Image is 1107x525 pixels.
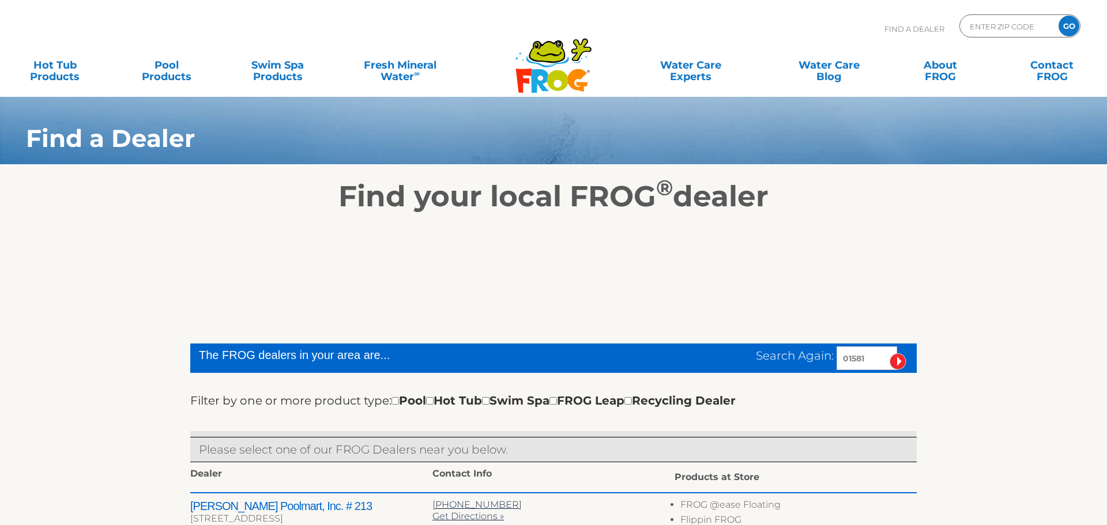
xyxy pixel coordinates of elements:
h2: [PERSON_NAME] Poolmart, Inc. # 213 [190,499,432,513]
span: Search Again: [756,349,834,362]
div: Dealer [190,468,432,483]
a: Fresh MineralWater∞ [346,54,454,77]
div: Products at Store [675,468,917,486]
a: AboutFROG [897,54,984,77]
img: Frog Products Logo [509,23,598,93]
a: [PHONE_NUMBER] [432,499,522,510]
a: Water CareExperts [620,54,760,77]
a: Hot TubProducts [12,54,98,77]
p: Find A Dealer [884,14,944,43]
div: Contact Info [432,468,675,483]
input: GO [1059,16,1079,36]
a: PoolProducts [123,54,209,77]
div: The FROG dealers in your area are... [199,346,558,364]
h1: Find a Dealer [26,124,989,152]
li: FROG @ease Floating [680,499,917,514]
a: ContactFROG [1009,54,1095,77]
sup: ∞ [414,69,420,78]
div: [STREET_ADDRESS] [190,513,432,524]
a: Get Directions » [432,511,504,522]
sup: ® [656,175,673,201]
p: Please select one of our FROG Dealers near you below. [199,440,908,459]
h2: Find your local FROG dealer [9,179,1098,214]
label: Filter by one or more product type: [190,391,391,410]
input: Submit [890,353,906,370]
a: Water CareBlog [786,54,872,77]
div: Pool Hot Tub Swim Spa FROG Leap Recycling Dealer [391,391,736,410]
a: Swim SpaProducts [235,54,321,77]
